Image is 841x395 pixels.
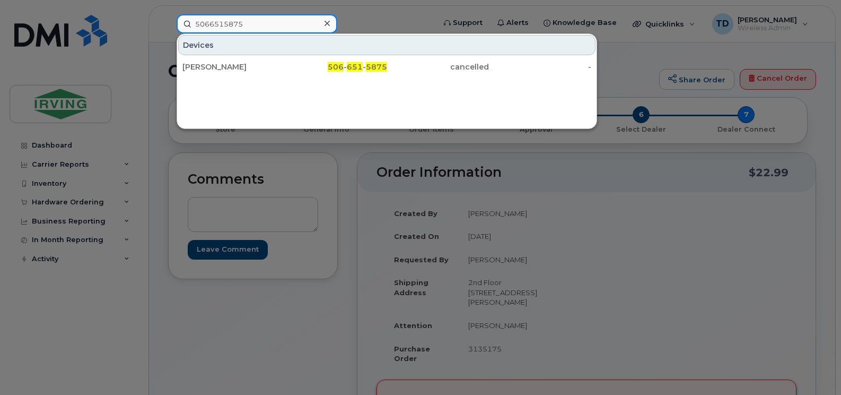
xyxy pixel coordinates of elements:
div: [PERSON_NAME] [182,62,285,72]
div: - [489,62,591,72]
span: 5875 [366,62,387,72]
span: 506 [328,62,344,72]
div: - - [285,62,387,72]
div: Devices [178,35,595,55]
a: [PERSON_NAME]506-651-5875cancelled- [178,57,595,76]
div: cancelled [387,62,489,72]
span: 651 [347,62,363,72]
